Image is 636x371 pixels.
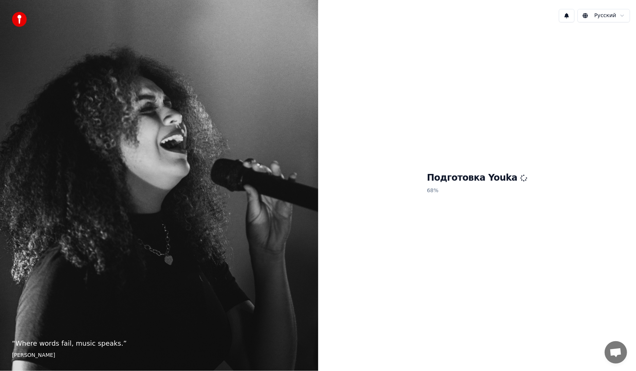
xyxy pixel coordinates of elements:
a: Открытый чат [605,341,627,364]
h1: Подготовка Youka [427,172,527,184]
img: youka [12,12,27,27]
p: 68 % [427,184,527,197]
footer: [PERSON_NAME] [12,352,306,359]
p: “ Where words fail, music speaks. ” [12,338,306,349]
